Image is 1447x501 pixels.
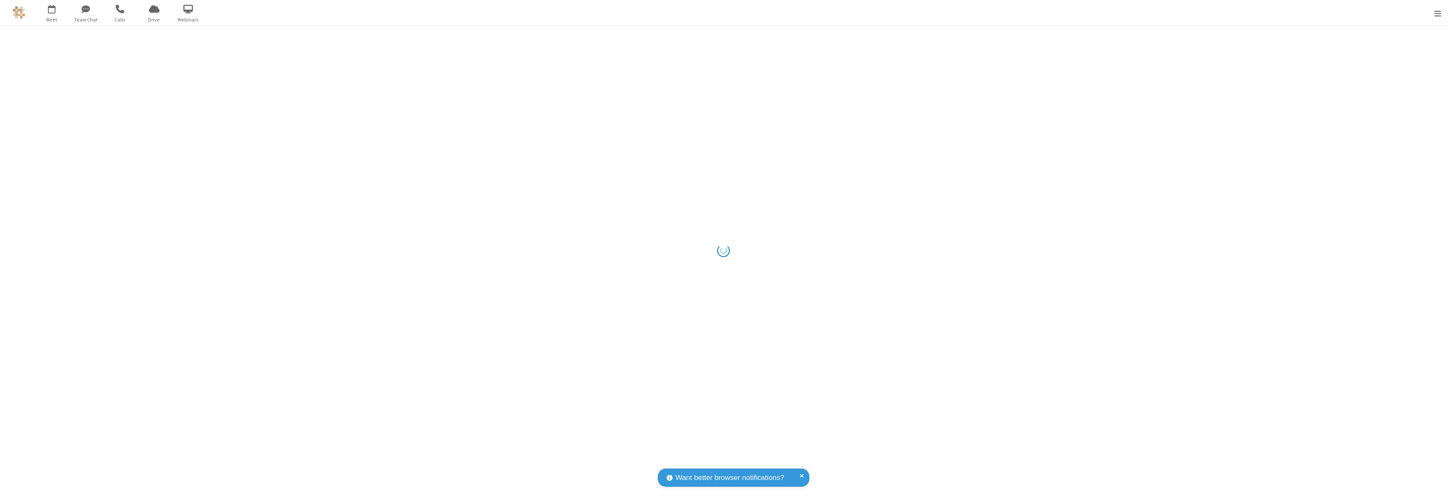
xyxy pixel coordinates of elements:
[104,16,136,24] span: Calls
[172,16,204,24] span: Webinars
[70,16,102,24] span: Team Chat
[676,472,784,483] span: Want better browser notifications?
[138,16,170,24] span: Drive
[36,16,68,24] span: Meet
[13,6,25,19] img: QA Selenium DO NOT DELETE OR CHANGE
